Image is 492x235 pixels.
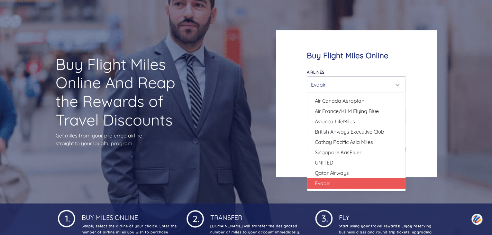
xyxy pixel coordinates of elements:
label: Airlines [307,70,324,75]
img: 1 [187,209,204,228]
h4: Buy Miles Online [80,209,177,221]
span: Singapore KrisFlyer [315,148,361,156]
span: Air France/KLM Flying Blue [315,107,379,115]
span: Avianca LifeMiles [315,117,355,125]
p: Get miles from your preferred airline straight to your loyalty program [56,132,191,147]
span: Evaair [315,179,330,187]
h4: Buy Flight Miles Online [307,51,406,60]
span: UNITED [315,159,333,166]
span: Qatar Airways [315,169,349,177]
img: svg+xml;base64,PHN2ZyB3aWR0aD0iNDQiIGhlaWdodD0iNDQiIHZpZXdCb3g9IjAgMCA0NCA0NCIgZmlsbD0ibm9uZSIgeG... [471,213,482,225]
button: Evaair [307,76,406,92]
h1: Buy Flight Miles Online And Reap the Rewards of Travel Discounts [56,55,191,129]
h4: Fly [338,209,434,221]
div: Evaair [311,79,398,91]
span: Cathay Pacific Asia Miles [315,138,373,146]
span: Air Canada Aeroplan [315,97,364,105]
h4: Transfer [209,209,305,221]
img: 1 [58,209,75,227]
span: British Airways Executive Club [315,128,384,136]
img: 1 [315,209,333,227]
